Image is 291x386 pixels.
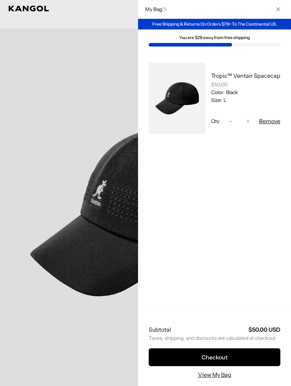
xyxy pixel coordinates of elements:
span: - [229,116,232,126]
span: Qty [211,118,219,124]
div: Free Shipping & Returns On Orders $79+ To The Continental US. [138,19,291,29]
h2: My Bag [142,6,167,12]
a: Tropic™ Ventair Spacecap [211,72,280,79]
dd: Black [225,89,238,96]
button: - [225,117,236,125]
a: View My Bag [198,370,231,379]
input: Quantity for Tropic™ Ventair Spacecap [236,117,243,125]
div: You are $29 away from free shipping [149,35,280,40]
dt: Size: [211,97,222,103]
button: Remove Tropic™ Ventair Spacecap - Black / L [259,117,280,125]
strong: $50.00 USD [248,326,280,333]
button: Checkout [149,348,280,366]
span: ( ) [162,6,167,12]
span: 1 [164,6,165,12]
small: Taxes, shipping, and discounts are calculated at checkout [149,335,280,341]
h2: Subtotal [149,326,171,333]
dd: L [222,97,226,103]
div: $50.00 [211,81,280,88]
dt: Color: [211,89,225,96]
button: + [243,117,253,125]
span: + [246,116,250,126]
